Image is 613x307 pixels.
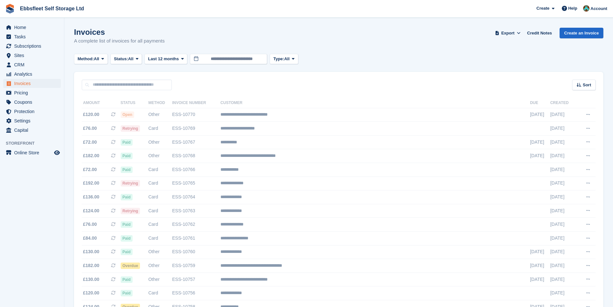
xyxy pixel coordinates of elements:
a: menu [3,98,61,107]
span: Tasks [14,32,53,41]
span: Protection [14,107,53,116]
span: Create [536,5,549,12]
a: menu [3,32,61,41]
img: stora-icon-8386f47178a22dfd0bd8f6a31ec36ba5ce8667c1dd55bd0f319d3a0aa187defe.svg [5,4,15,14]
span: Capital [14,126,53,135]
a: menu [3,70,61,79]
span: Subscriptions [14,42,53,51]
a: menu [3,107,61,116]
a: menu [3,42,61,51]
p: A complete list of invoices for all payments [74,37,165,45]
img: George Spring [583,5,590,12]
h1: Invoices [74,28,165,36]
a: menu [3,148,61,157]
span: Help [568,5,577,12]
span: Export [501,30,515,36]
a: Ebbsfleet Self Storage Ltd [17,3,87,14]
a: Credit Notes [525,28,554,38]
a: menu [3,116,61,125]
a: menu [3,51,61,60]
span: Storefront [6,140,64,147]
a: menu [3,88,61,97]
span: Account [590,5,607,12]
a: Create an Invoice [560,28,603,38]
a: menu [3,23,61,32]
span: Settings [14,116,53,125]
span: Coupons [14,98,53,107]
span: Online Store [14,148,53,157]
a: menu [3,126,61,135]
span: Analytics [14,70,53,79]
span: CRM [14,60,53,69]
button: Export [494,28,522,38]
span: Home [14,23,53,32]
span: Pricing [14,88,53,97]
span: Invoices [14,79,53,88]
a: menu [3,79,61,88]
span: Sites [14,51,53,60]
a: Preview store [53,149,61,157]
a: menu [3,60,61,69]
